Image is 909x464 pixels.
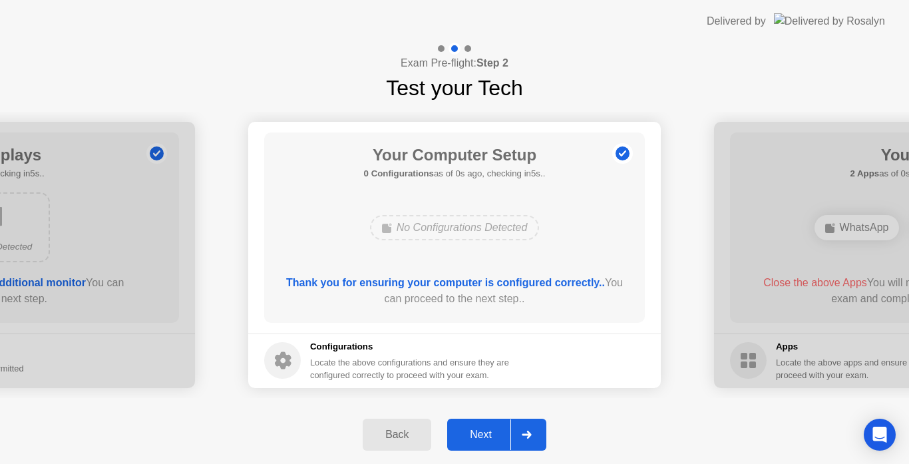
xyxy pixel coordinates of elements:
h1: Test your Tech [386,72,523,104]
div: Next [451,429,510,441]
div: Delivered by [707,13,766,29]
div: Open Intercom Messenger [864,419,896,451]
img: Delivered by Rosalyn [774,13,885,29]
div: No Configurations Detected [370,215,540,240]
h5: Configurations [310,340,512,353]
h4: Exam Pre-flight: [401,55,508,71]
div: Locate the above configurations and ensure they are configured correctly to proceed with your exam. [310,356,512,381]
b: Step 2 [476,57,508,69]
button: Back [363,419,431,451]
button: Next [447,419,546,451]
div: You can proceed to the next step.. [283,275,626,307]
b: Thank you for ensuring your computer is configured correctly.. [286,277,605,288]
h5: as of 0s ago, checking in5s.. [364,167,546,180]
b: 0 Configurations [364,168,434,178]
h1: Your Computer Setup [364,143,546,167]
div: Back [367,429,427,441]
